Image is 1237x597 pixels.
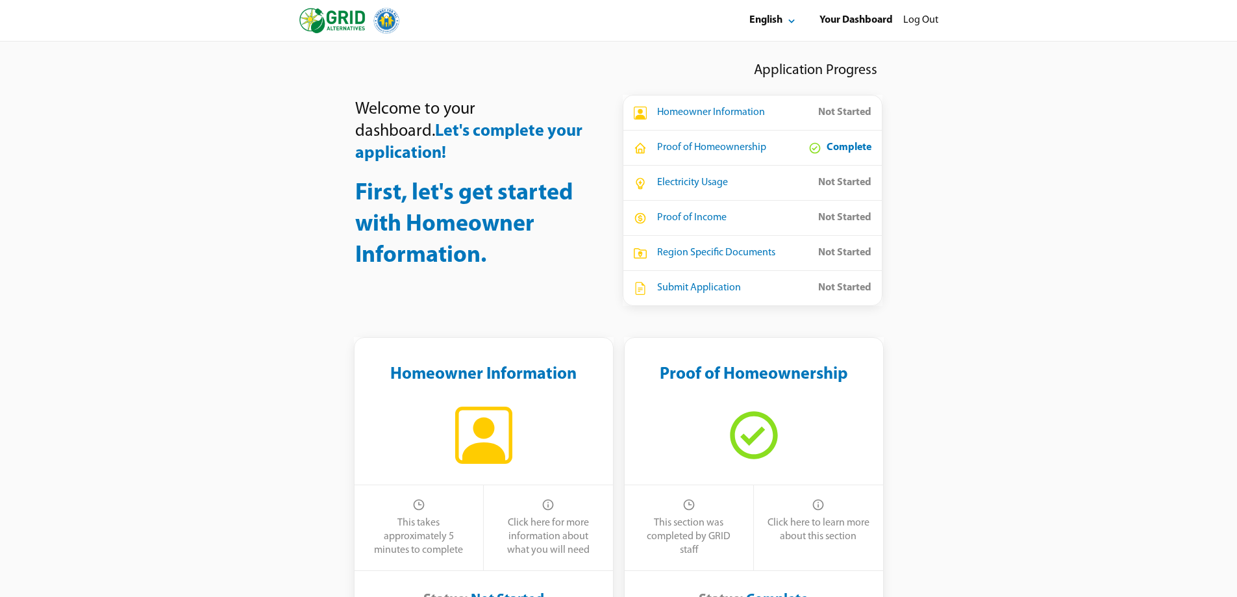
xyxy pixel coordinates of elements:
[368,516,470,557] div: This takes approximately 5 minutes to complete
[818,176,871,190] div: Not Started
[903,14,938,27] div: Log Out
[299,8,399,34] img: logo
[738,5,809,36] button: Select
[390,364,577,386] div: Homeowner Information
[749,14,782,27] div: English
[767,516,870,544] div: Click here to learn more about this section
[355,99,594,165] pre: Welcome to your dashboard.
[818,211,871,225] div: Not Started
[355,123,586,162] strong: Let's complete your application!
[754,62,877,79] div: Application Progress
[355,178,594,272] div: First, let's get started with Homeowner Information.
[818,246,871,260] div: Not Started
[657,141,766,155] div: Proof of Homeownership
[819,14,893,27] div: Your Dashboard
[497,516,600,557] div: Click here for more information about what you will need
[638,516,740,557] div: This section was completed by GRID staff
[657,106,765,120] div: Homeowner Information
[818,281,871,295] div: Not Started
[818,106,871,120] div: Not Started
[660,364,848,386] div: Proof of Homeownership
[657,246,775,260] div: Region Specific Documents
[827,141,871,155] div: Complete
[657,281,741,295] div: Submit Application
[657,176,728,190] div: Electricity Usage
[657,211,727,225] div: Proof of Income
